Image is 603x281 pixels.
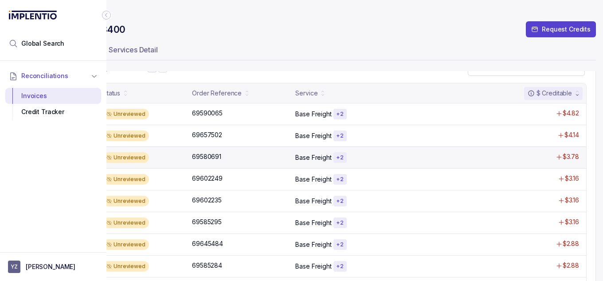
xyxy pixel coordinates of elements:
div: Unreviewed [103,131,149,141]
p: + 2 [336,263,344,270]
p: 69657502 [192,131,222,139]
p: + 2 [336,241,344,248]
ul: Tab Group [72,43,596,60]
p: Services Detail [109,44,158,55]
p: + 2 [336,132,344,139]
p: Base Freight [295,153,331,162]
div: Unreviewed [103,174,149,185]
p: 69590065 [192,109,223,118]
div: Collapse Icon [101,10,112,20]
span: Reconciliations [21,71,68,80]
div: Reconciliations [5,86,101,122]
button: Request Credits [526,21,596,37]
div: Unreviewed [103,109,149,119]
p: + 2 [336,154,344,161]
p: Request Credits [542,25,591,34]
p: Base Freight [295,175,331,184]
p: $3.16 [565,196,579,205]
div: Unreviewed [103,218,149,228]
div: Unreviewed [103,261,149,272]
p: Base Freight [295,110,331,119]
p: 69645484 [192,239,223,248]
p: [PERSON_NAME] [26,262,75,271]
p: 69585295 [192,218,222,226]
p: Base Freight [295,131,331,140]
p: 69602235 [192,196,222,205]
div: Service [295,89,317,98]
span: Global Search [21,39,64,48]
p: 69602249 [192,174,223,183]
span: User initials [8,261,20,273]
p: + 2 [336,176,344,183]
div: Order Reference [192,89,242,98]
button: Reconciliations [5,66,101,86]
p: + 2 [336,198,344,205]
div: Invoices [12,88,94,104]
div: $ Creditable [528,89,572,98]
p: 69580691 [192,152,221,161]
p: $3.78 [563,152,579,161]
div: Unreviewed [103,239,149,250]
p: $2.88 [563,261,579,270]
div: Status [103,89,120,98]
div: Unreviewed [103,196,149,206]
p: Base Freight [295,262,331,271]
p: $3.16 [565,174,579,183]
p: Base Freight [295,240,331,249]
button: User initials[PERSON_NAME] [8,261,98,273]
p: Base Freight [295,197,331,206]
div: Credit Tracker [12,104,94,120]
p: $2.88 [563,239,579,248]
div: Unreviewed [103,152,149,163]
p: + 2 [336,219,344,226]
p: $4.14 [564,131,579,139]
p: + 2 [336,111,344,118]
p: 69585284 [192,261,222,270]
p: $4.82 [563,109,579,118]
p: $3.16 [565,218,579,226]
li: Tab Services Detail [103,43,163,60]
p: Base Freight [295,218,331,227]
